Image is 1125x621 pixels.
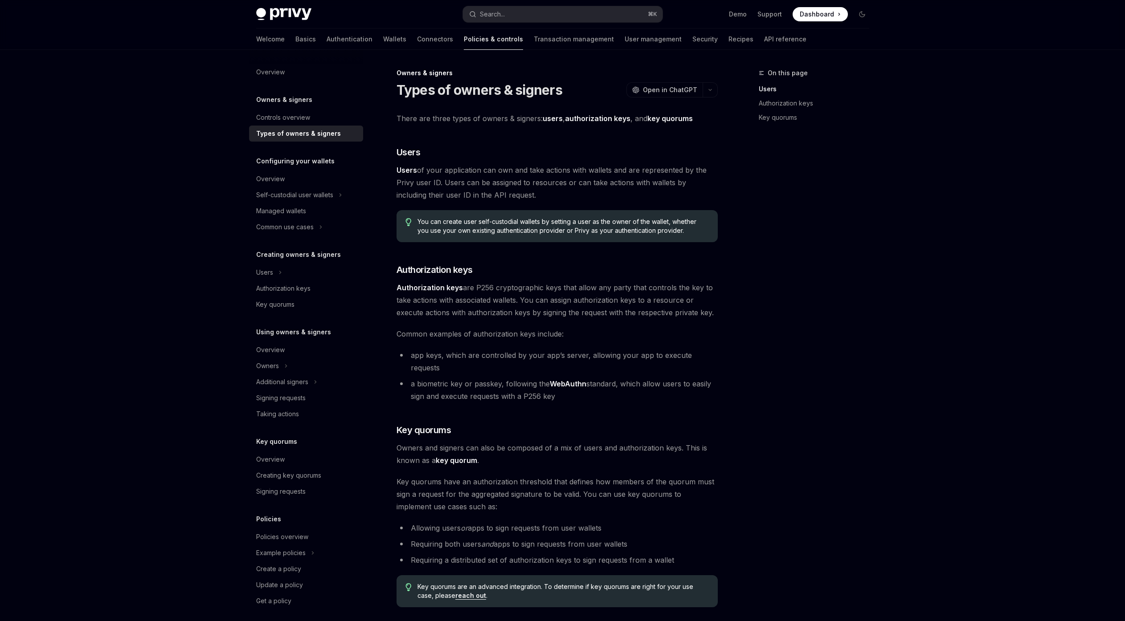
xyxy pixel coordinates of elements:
a: Types of owners & signers [249,126,363,142]
a: Authorization keys [759,96,876,110]
span: Owners and signers can also be composed of a mix of users and authorization keys. This is known a... [397,442,718,467]
span: On this page [768,68,808,78]
div: Update a policy [256,580,303,590]
span: Dashboard [800,10,834,19]
a: Overview [249,171,363,187]
em: or [461,524,468,532]
div: Policies overview [256,532,308,542]
span: You can create user self-custodial wallets by setting a user as the owner of the wallet, whether ... [417,217,708,235]
div: Taking actions [256,409,299,419]
svg: Tip [405,218,412,226]
a: Key quorums [759,110,876,125]
li: Requiring both users apps to sign requests from user wallets [397,538,718,550]
span: Open in ChatGPT [643,85,697,94]
div: Creating key quorums [256,470,321,481]
span: Key quorums are an advanced integration. To determine if key quorums are right for your use case,... [417,582,708,600]
a: Authorization keys [249,280,363,296]
li: Requiring a distributed set of authorization keys to sign requests from a wallet [397,554,718,566]
h5: Owners & signers [256,94,312,105]
h5: Using owners & signers [256,327,331,337]
div: Overview [256,454,285,465]
a: Transaction management [534,28,614,50]
a: Signing requests [249,483,363,499]
a: Get a policy [249,593,363,609]
div: Example policies [256,548,306,558]
div: Owners [256,361,279,371]
div: Get a policy [256,596,291,606]
a: Creating key quorums [249,467,363,483]
a: users [543,114,563,123]
a: Update a policy [249,577,363,593]
svg: Tip [405,583,412,591]
a: WebAuthn [550,379,586,389]
a: Wallets [383,28,406,50]
a: Create a policy [249,561,363,577]
a: User management [625,28,682,50]
span: Key quorums have an authorization threshold that defines how members of the quorum must sign a re... [397,475,718,513]
div: Additional signers [256,377,308,387]
a: authorization keys [565,114,630,123]
h5: Creating owners & signers [256,249,341,260]
strong: Users [397,166,417,175]
a: Security [692,28,718,50]
div: Owners & signers [397,69,718,77]
span: Users [397,146,421,158]
button: Additional signers [249,374,363,390]
span: ⌘ K [648,11,657,18]
div: Key quorums [256,299,295,310]
a: key quorums [647,114,693,123]
a: Policies & controls [464,28,523,50]
strong: key quorum [436,456,477,465]
a: Basics [295,28,316,50]
div: Users [256,267,273,278]
div: Managed wallets [256,206,306,216]
a: Key quorums [249,296,363,313]
em: and [481,540,494,548]
a: Taking actions [249,406,363,422]
button: Open in ChatGPT [626,82,703,97]
button: Self-custodial user wallets [249,187,363,203]
li: Allowing users apps to sign requests from user wallets [397,522,718,534]
span: of your application can own and take actions with wallets and are represented by the Privy user I... [397,164,718,201]
button: Users [249,264,363,280]
a: Support [757,10,782,19]
h5: Key quorums [256,436,297,447]
h5: Policies [256,514,281,524]
span: are P256 cryptographic keys that allow any party that controls the key to take actions with assoc... [397,281,718,319]
li: app keys, which are controlled by your app’s server, allowing your app to execute requests [397,349,718,374]
a: API reference [764,28,806,50]
div: Signing requests [256,393,306,403]
a: Connectors [417,28,453,50]
a: Recipes [728,28,753,50]
div: Common use cases [256,222,314,232]
a: Users [759,82,876,96]
strong: Authorization keys [397,283,463,292]
span: Key quorums [397,424,451,436]
a: Managed wallets [249,203,363,219]
div: Self-custodial user wallets [256,190,333,200]
div: Create a policy [256,564,301,574]
h1: Types of owners & signers [397,82,562,98]
div: Search... [480,9,505,20]
div: Signing requests [256,486,306,497]
a: Welcome [256,28,285,50]
img: dark logo [256,8,311,20]
div: Overview [256,67,285,77]
a: Overview [249,64,363,80]
span: Common examples of authorization keys include: [397,328,718,340]
button: Common use cases [249,219,363,235]
button: Toggle dark mode [855,7,869,21]
li: a biometric key or passkey, following the standard, which allow users to easily sign and execute ... [397,377,718,402]
button: Search...⌘K [463,6,663,22]
a: Controls overview [249,110,363,126]
div: Types of owners & signers [256,128,341,139]
a: Overview [249,451,363,467]
h5: Configuring your wallets [256,156,335,166]
div: Overview [256,345,285,355]
div: Authorization keys [256,283,311,294]
button: Owners [249,358,363,374]
a: Signing requests [249,390,363,406]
